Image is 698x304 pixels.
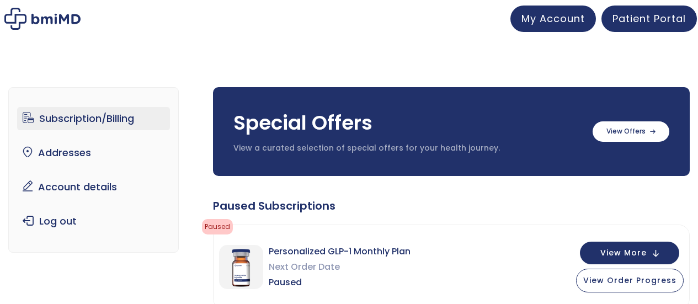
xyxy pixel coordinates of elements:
h3: Special Offers [233,109,582,137]
span: Next Order Date [269,259,411,275]
a: Account details [17,175,170,199]
a: Log out [17,210,170,233]
a: My Account [510,6,596,32]
span: Personalized GLP-1 Monthly Plan [269,244,411,259]
img: Personalized GLP-1 Monthly Plan [219,245,263,289]
span: Paused [269,275,411,290]
a: Subscription/Billing [17,107,170,130]
span: Patient Portal [612,12,686,25]
p: View a curated selection of special offers for your health journey. [233,143,582,154]
button: View More [580,242,679,264]
img: My account [4,8,81,30]
a: Patient Portal [601,6,697,32]
button: View Order Progress [576,269,684,292]
a: Addresses [17,141,170,164]
span: My Account [521,12,585,25]
span: Paused [202,219,233,234]
div: Paused Subscriptions [213,198,690,214]
span: View Order Progress [583,275,676,286]
span: View More [600,249,647,257]
nav: Account pages [8,87,179,253]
